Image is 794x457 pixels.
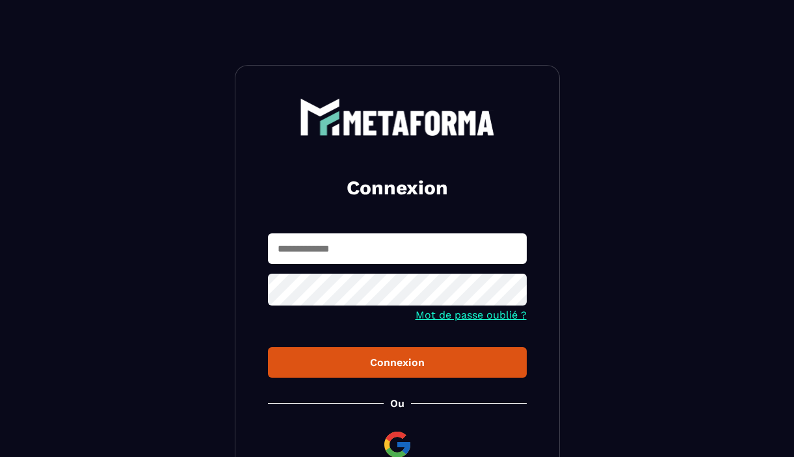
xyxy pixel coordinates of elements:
[278,356,516,369] div: Connexion
[268,347,527,378] button: Connexion
[390,397,404,410] p: Ou
[268,98,527,136] a: logo
[284,175,511,201] h2: Connexion
[416,309,527,321] a: Mot de passe oublié ?
[300,98,495,136] img: logo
